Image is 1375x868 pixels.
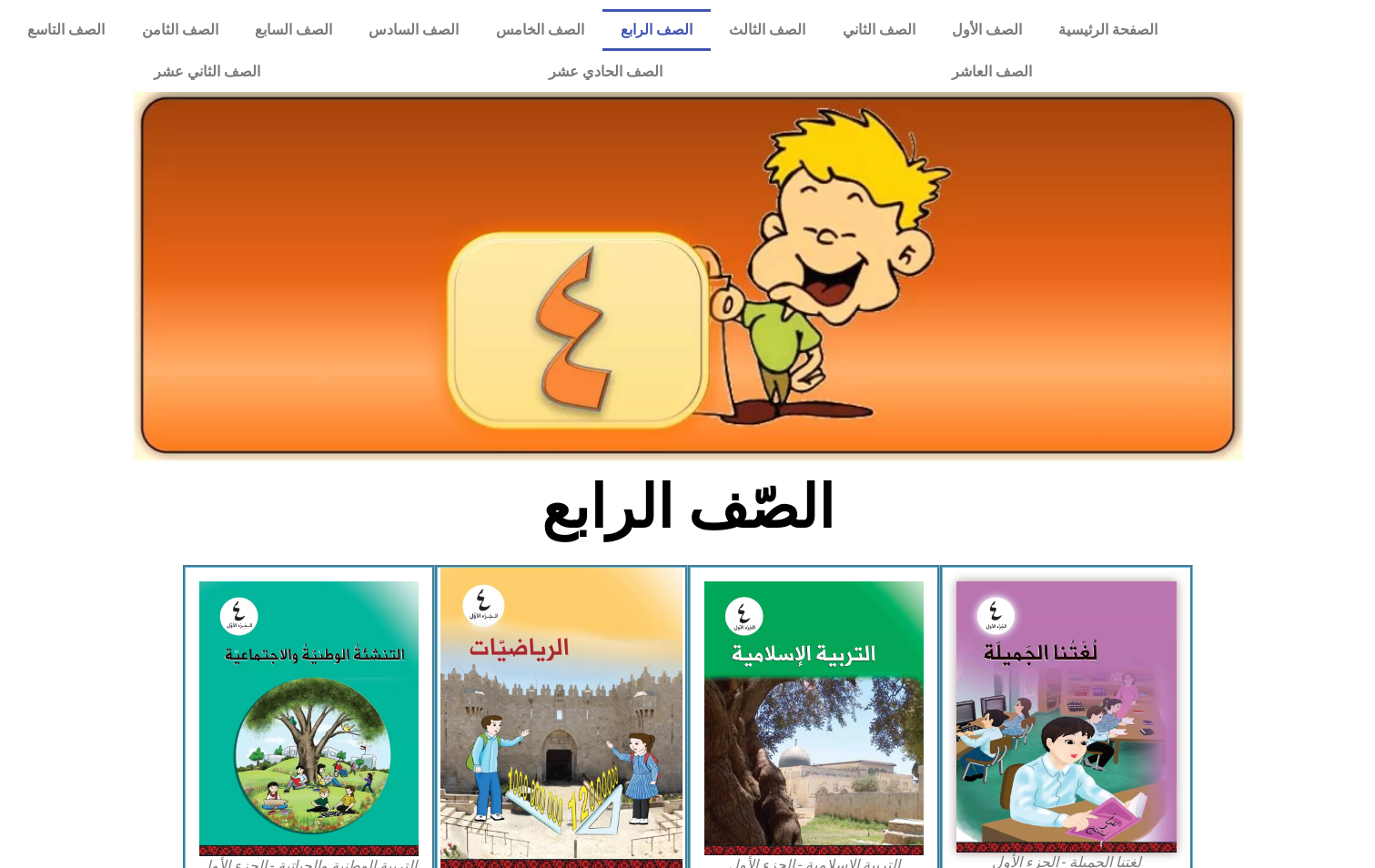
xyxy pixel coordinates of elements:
h2: الصّف الرابع [387,472,988,543]
a: الصف الرابع [602,9,711,51]
a: الصف التاسع [9,9,123,51]
a: الصف الثالث [711,9,824,51]
a: الصف الخامس [477,9,602,51]
a: الصف السابع [237,9,350,51]
a: الصف العاشر [807,51,1177,93]
a: الصف الثاني عشر [9,51,405,93]
a: الصف الثاني [824,9,933,51]
a: الصف السادس [350,9,477,51]
a: الصفحة الرئيسية [1040,9,1176,51]
a: الصف الحادي عشر [405,51,808,93]
a: الصف الأول [934,9,1040,51]
a: الصف الثامن [123,9,236,51]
